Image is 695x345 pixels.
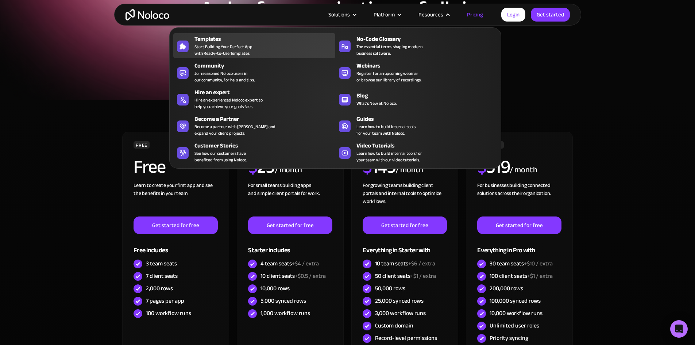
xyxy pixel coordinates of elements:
div: Templates [194,35,339,43]
div: For small teams building apps and simple client portals for work. ‍ [248,181,332,216]
a: Login [501,8,525,22]
a: GuidesLearn how to build internal toolsfor your team with Noloco. [335,113,497,138]
div: 10,000 rows [260,284,290,292]
div: / month [275,164,302,176]
div: Open Intercom Messenger [670,320,688,338]
div: 10,000 workflow runs [490,309,543,317]
div: Platform [364,10,409,19]
a: home [126,9,169,20]
div: Guides [356,115,501,123]
a: Get started for free [477,216,561,234]
div: Free includes [134,234,217,258]
span: +$4 / extra [292,258,319,269]
span: +$10 / extra [524,258,553,269]
div: 50 client seats [375,272,436,280]
a: Get started for free [134,216,217,234]
div: Platform [374,10,395,19]
div: Solutions [319,10,364,19]
div: 10 client seats [260,272,326,280]
a: Video TutorialsLearn how to build internal tools foryour team with our video tutorials. [335,140,497,165]
div: Customer Stories [194,141,339,150]
div: 2,000 rows [146,284,173,292]
div: / month [510,164,537,176]
a: Hire an expertHire an experienced Noloco expert tohelp you achieve your goals fast. [173,87,335,111]
span: +$1 / extra [527,271,553,281]
div: 5,000 synced rows [260,297,306,305]
div: Hire an expert [194,88,339,97]
div: 200,000 rows [490,284,523,292]
div: For growing teams building client portals and internal tools to optimize workflows. [363,181,447,216]
div: Webinars [356,61,501,70]
div: 50,000 rows [375,284,405,292]
div: Record-level permissions [375,334,437,342]
div: No-Code Glossary [356,35,501,43]
div: 100 workflow runs [146,309,191,317]
span: Learn how to build internal tools for your team with Noloco. [356,123,416,137]
div: Custom domain [375,322,413,330]
a: WebinarsRegister for an upcoming webinaror browse our library of recordings. [335,60,497,85]
span: The essential terms shaping modern business software. [356,43,422,57]
div: Become a partner with [PERSON_NAME] and expand your client projects. [194,123,275,137]
div: Learn to create your first app and see the benefits in your team ‍ [134,181,217,216]
span: What's New at Noloco. [356,100,397,107]
div: 30 team seats [490,260,553,268]
div: Priority syncing [490,334,528,342]
div: Everything in Pro with [477,234,561,258]
div: Solutions [328,10,350,19]
a: Customer StoriesSee how our customers havebenefited from using Noloco. [173,140,335,165]
div: 4 team seats [260,260,319,268]
div: 3 team seats [146,260,177,268]
div: Unlimited user roles [490,322,539,330]
div: Everything in Starter with [363,234,447,258]
div: 100 client seats [490,272,553,280]
div: Hire an experienced Noloco expert to help you achieve your goals fast. [194,97,263,110]
h2: 29 [248,158,275,176]
a: BlogWhat's New at Noloco. [335,87,497,111]
div: 25,000 synced rows [375,297,424,305]
div: 7 client seats [146,272,178,280]
span: +$1 / extra [410,271,436,281]
div: 3,000 workflow runs [375,309,426,317]
div: Community [194,61,339,70]
span: See how our customers have benefited from using Noloco. [194,150,247,163]
div: Blog [356,91,501,100]
a: TemplatesStart Building Your Perfect Appwith Ready-to-Use Templates [173,33,335,58]
span: Join seasoned Noloco users in our community, for help and tips. [194,70,255,83]
div: 100,000 synced rows [490,297,541,305]
a: Get started for free [363,216,447,234]
div: Starter includes [248,234,332,258]
a: Become a PartnerBecome a partner with [PERSON_NAME] andexpand your client projects. [173,113,335,138]
h2: 319 [477,158,510,176]
span: Start Building Your Perfect App with Ready-to-Use Templates [194,43,252,57]
span: Register for an upcoming webinar or browse our library of recordings. [356,70,421,83]
div: Become a Partner [194,115,339,123]
a: CommunityJoin seasoned Noloco users inour community, for help and tips. [173,60,335,85]
div: 1,000 workflow runs [260,309,310,317]
span: +$0.5 / extra [295,271,326,281]
h2: Free [134,158,165,176]
a: Get started for free [248,216,332,234]
div: Resources [409,10,458,19]
a: Get started [531,8,570,22]
a: Pricing [458,10,492,19]
a: No-Code GlossaryThe essential terms shaping modernbusiness software. [335,33,497,58]
h2: 149 [363,158,395,176]
div: 10 team seats [375,260,435,268]
div: / month [395,164,423,176]
div: FREE [134,141,150,149]
span: Learn how to build internal tools for your team with our video tutorials. [356,150,422,163]
div: Video Tutorials [356,141,501,150]
span: +$6 / extra [408,258,435,269]
div: For businesses building connected solutions across their organization. ‍ [477,181,561,216]
div: Resources [418,10,443,19]
nav: Resources [169,17,501,169]
div: 7 pages per app [146,297,184,305]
